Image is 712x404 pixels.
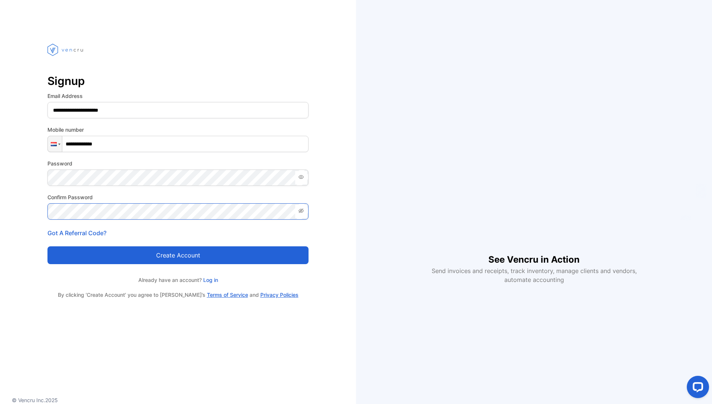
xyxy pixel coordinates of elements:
[48,136,62,152] div: Netherlands: + 31
[207,292,248,298] a: Terms of Service
[47,193,309,201] label: Confirm Password
[47,229,309,237] p: Got A Referral Code?
[260,292,299,298] a: Privacy Policies
[47,160,309,167] label: Password
[47,276,309,284] p: Already have an account?
[47,126,309,134] label: Mobile number
[47,92,309,100] label: Email Address
[47,246,309,264] button: Create account
[426,120,642,241] iframe: YouTube video player
[47,291,309,299] p: By clicking ‘Create Account’ you agree to [PERSON_NAME]’s and
[681,373,712,404] iframe: LiveChat chat widget
[47,72,309,90] p: Signup
[488,241,580,266] h1: See Vencru in Action
[47,30,85,70] img: vencru logo
[202,277,218,283] a: Log in
[427,266,641,284] p: Send invoices and receipts, track inventory, manage clients and vendors, automate accounting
